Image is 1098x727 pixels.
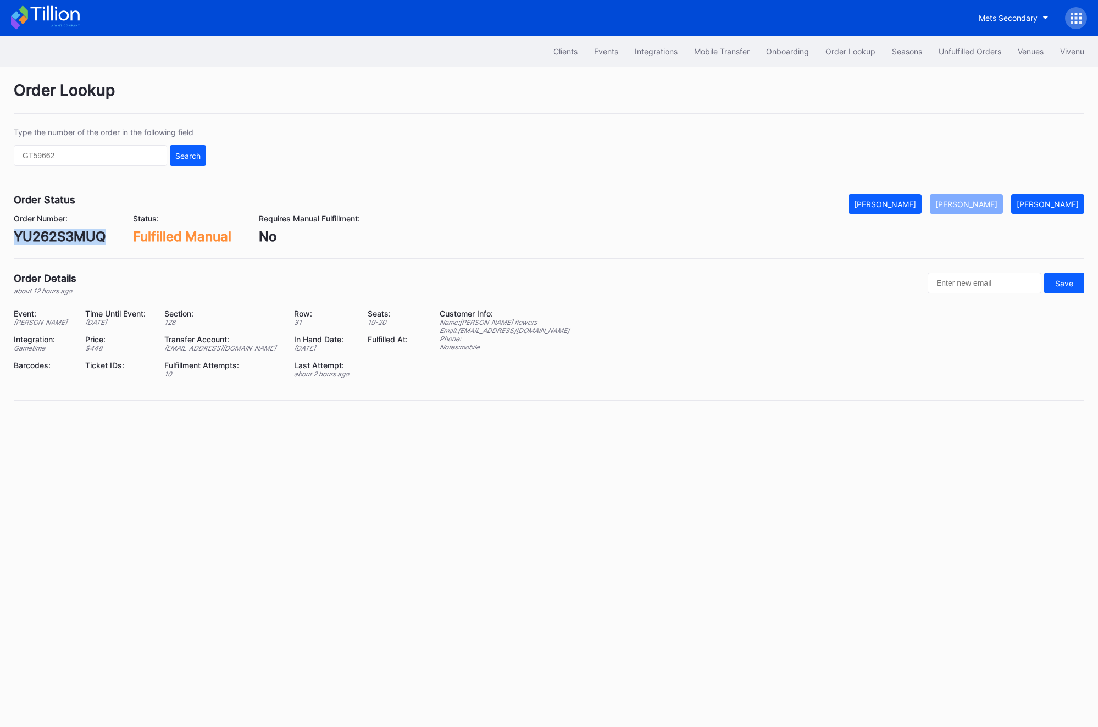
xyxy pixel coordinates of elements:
div: Mets Secondary [979,13,1038,23]
div: Fulfilled Manual [133,229,231,245]
div: Time Until Event: [85,309,150,318]
div: Requires Manual Fulfillment: [259,214,360,223]
div: 31 [294,318,353,326]
div: [PERSON_NAME] [1017,199,1079,209]
div: Fulfillment Attempts: [164,360,280,370]
div: Section: [164,309,280,318]
button: Order Lookup [817,41,884,62]
div: Notes: mobile [440,343,569,351]
button: Save [1044,273,1084,293]
div: Type the number of the order in the following field [14,127,206,137]
div: Order Status [14,194,75,206]
div: Customer Info: [440,309,569,318]
div: Row: [294,309,353,318]
button: Onboarding [758,41,817,62]
button: Clients [545,41,586,62]
div: Ticket IDs: [85,360,150,370]
div: [PERSON_NAME] [14,318,71,326]
div: YU262S3MUQ [14,229,106,245]
div: Fulfilled At: [368,335,412,344]
div: 128 [164,318,280,326]
div: about 12 hours ago [14,287,76,295]
div: 10 [164,370,280,378]
div: No [259,229,360,245]
button: Unfulfilled Orders [930,41,1010,62]
div: Search [175,151,201,160]
div: [PERSON_NAME] [935,199,997,209]
button: Venues [1010,41,1052,62]
div: Order Lookup [14,81,1084,114]
button: [PERSON_NAME] [930,194,1003,214]
div: Status: [133,214,231,223]
div: Phone: [440,335,569,343]
div: 19 - 20 [368,318,412,326]
button: Vivenu [1052,41,1093,62]
div: $ 448 [85,344,150,352]
button: Seasons [884,41,930,62]
div: Seats: [368,309,412,318]
div: Clients [553,47,578,56]
div: [PERSON_NAME] [854,199,916,209]
div: Gametime [14,344,71,352]
button: Mobile Transfer [686,41,758,62]
div: Order Details [14,273,76,284]
input: GT59662 [14,145,167,166]
div: Venues [1018,47,1044,56]
div: Name: [PERSON_NAME] flowers [440,318,569,326]
div: Order Number: [14,214,106,223]
button: [PERSON_NAME] [1011,194,1084,214]
div: Barcodes: [14,360,71,370]
div: Last Attempt: [294,360,353,370]
div: Seasons [892,47,922,56]
div: [DATE] [85,318,150,326]
div: Email: [EMAIL_ADDRESS][DOMAIN_NAME] [440,326,569,335]
button: Integrations [626,41,686,62]
div: Integration: [14,335,71,344]
div: Onboarding [766,47,809,56]
button: Search [170,145,206,166]
div: Integrations [635,47,678,56]
div: Unfulfilled Orders [939,47,1001,56]
input: Enter new email [928,273,1041,293]
div: Order Lookup [825,47,875,56]
div: Events [594,47,618,56]
button: Events [586,41,626,62]
div: Mobile Transfer [694,47,750,56]
button: Mets Secondary [971,8,1057,28]
div: Price: [85,335,150,344]
div: Save [1055,279,1073,288]
div: Transfer Account: [164,335,280,344]
div: In Hand Date: [294,335,353,344]
button: [PERSON_NAME] [849,194,922,214]
div: [DATE] [294,344,353,352]
div: about 2 hours ago [294,370,353,378]
div: Event: [14,309,71,318]
div: Vivenu [1060,47,1084,56]
div: [EMAIL_ADDRESS][DOMAIN_NAME] [164,344,280,352]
